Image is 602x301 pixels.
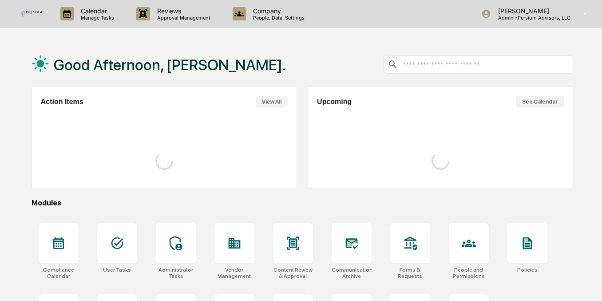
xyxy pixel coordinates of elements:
div: Forms & Requests [390,267,430,279]
h2: Upcoming [317,98,352,106]
h1: Good Afternoon, [PERSON_NAME]. [54,56,286,74]
button: See Calendar [516,96,564,108]
div: User Tasks [103,267,131,273]
div: Vendor Management [214,267,254,279]
div: Policies [517,267,538,273]
p: Admin • Persium Advisors, LLC [491,15,570,21]
div: Compliance Calendar [39,267,79,279]
p: Reviews [150,7,215,15]
p: People, Data, Settings [246,15,309,21]
div: Administrator Tasks [156,267,196,279]
div: Content Review & Approval [273,267,313,279]
img: logo [21,11,43,16]
p: Manage Tasks [74,15,119,21]
h2: Action Items [41,98,83,106]
div: Communications Archive [332,267,372,279]
div: Modules [32,199,573,207]
p: Company [246,7,309,15]
div: People and Permissions [449,267,489,279]
p: [PERSON_NAME] [491,7,570,15]
p: Calendar [74,7,119,15]
button: View All [256,96,288,108]
p: Approval Management [150,15,215,21]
